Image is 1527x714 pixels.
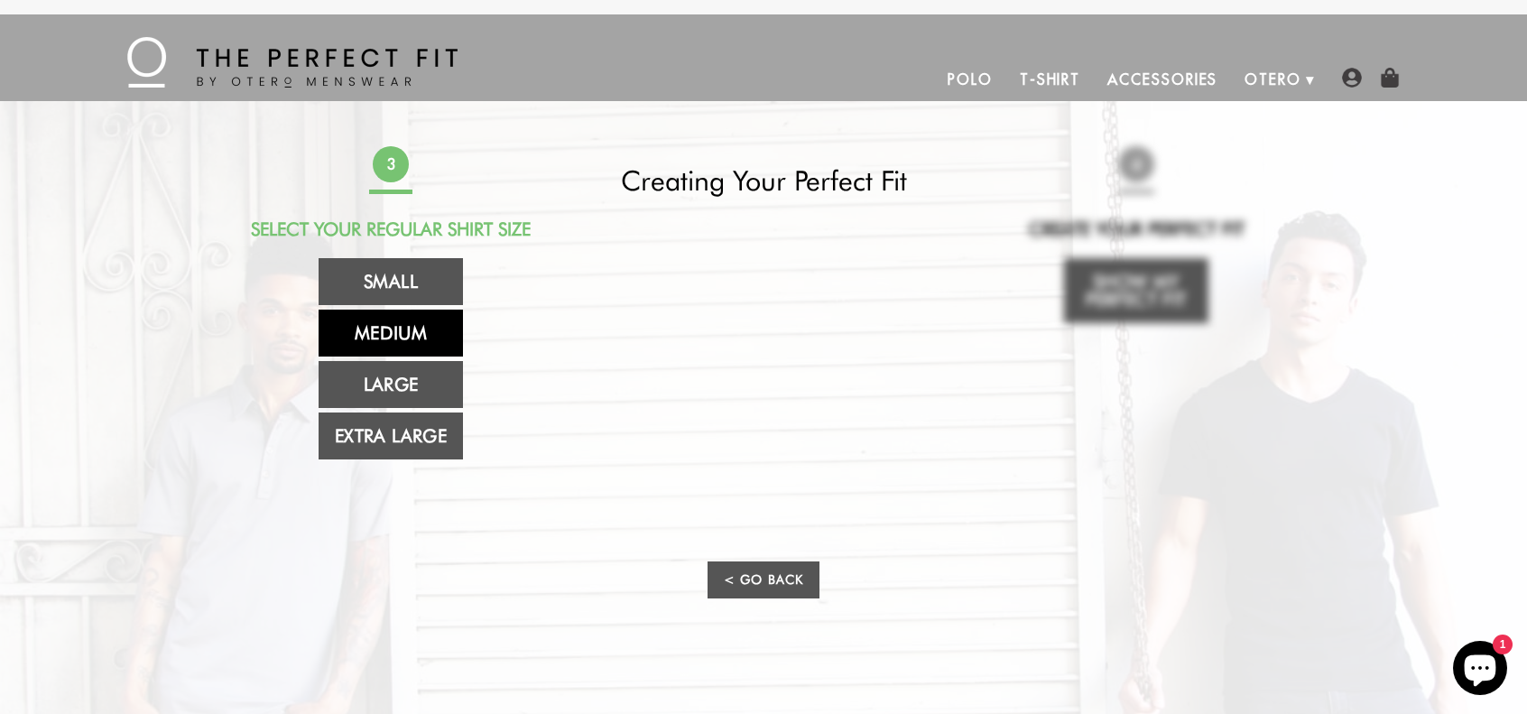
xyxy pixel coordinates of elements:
a: Large [319,361,463,408]
a: Polo [934,58,1006,101]
a: Otero [1231,58,1315,101]
a: Extra Large [319,413,463,459]
img: shopping-bag-icon.png [1380,68,1400,88]
a: Small [319,258,463,305]
h2: Select Your Regular Shirt Size [231,218,551,240]
a: Accessories [1094,58,1231,101]
inbox-online-store-chat: Shopify online store chat [1448,641,1513,700]
a: Medium [319,310,463,357]
a: T-Shirt [1006,58,1094,101]
img: user-account-icon.png [1342,68,1362,88]
img: The Perfect Fit - by Otero Menswear - Logo [127,37,458,88]
a: < Go Back [708,561,819,598]
h2: Creating Your Perfect Fit [604,164,923,197]
span: 3 [372,145,410,183]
